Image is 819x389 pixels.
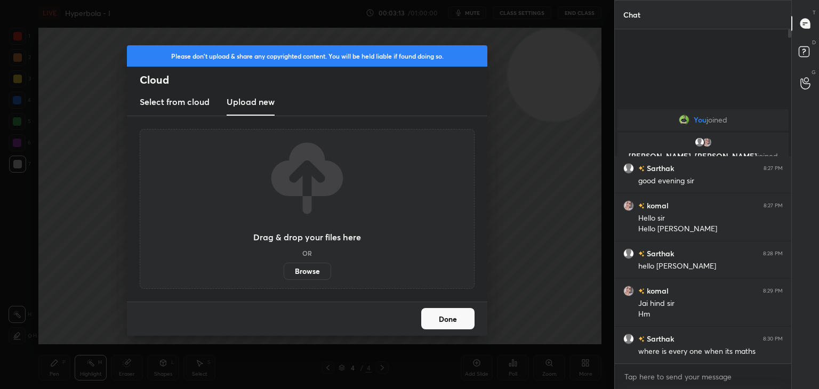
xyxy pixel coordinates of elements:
p: T [813,9,816,17]
img: default.png [694,137,705,148]
div: Jai hind sir [638,298,783,309]
h5: OR [302,250,312,256]
img: no-rating-badge.077c3623.svg [638,288,645,294]
p: [PERSON_NAME], [PERSON_NAME] [624,152,782,160]
span: joined [757,151,778,161]
h3: Select from cloud [140,95,210,108]
img: default.png [623,163,634,174]
div: Hello sir [638,213,783,224]
img: a434298a68d44316b023bd070e79c2f5.jpg [679,115,689,125]
p: Chat [615,1,649,29]
img: no-rating-badge.077c3623.svg [638,166,645,172]
span: You [694,116,706,124]
p: D [812,38,816,46]
img: no-rating-badge.077c3623.svg [638,203,645,209]
div: Hello [PERSON_NAME] [638,224,783,234]
img: 975ecd9776284713a6878d052d838006.jpg [623,286,634,296]
p: G [812,68,816,76]
img: default.png [623,334,634,344]
h6: Sarthak [645,163,674,174]
div: 8:29 PM [763,288,783,294]
img: 975ecd9776284713a6878d052d838006.jpg [702,137,712,148]
h2: Cloud [140,73,487,87]
div: 8:28 PM [763,250,783,257]
img: default.png [623,248,634,259]
h6: Sarthak [645,248,674,259]
div: 8:30 PM [763,336,783,342]
div: hello [PERSON_NAME] [638,261,783,272]
img: 975ecd9776284713a6878d052d838006.jpg [623,200,634,211]
div: grid [615,107,791,364]
div: 8:27 PM [764,165,783,172]
span: joined [706,116,727,124]
h3: Upload new [227,95,275,108]
img: no-rating-badge.077c3623.svg [638,336,645,342]
div: good evening sir [638,176,783,187]
div: Hm [638,309,783,320]
div: 8:27 PM [764,202,783,209]
div: Please don't upload & share any copyrighted content. You will be held liable if found doing so. [127,45,487,67]
img: no-rating-badge.077c3623.svg [638,251,645,257]
div: where is every one when its maths [638,346,783,357]
button: Done [421,308,475,329]
h3: Drag & drop your files here [253,233,361,241]
h6: komal [645,285,669,296]
h6: Sarthak [645,333,674,344]
h6: komal [645,200,669,211]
